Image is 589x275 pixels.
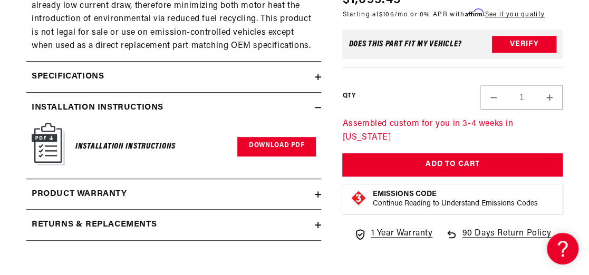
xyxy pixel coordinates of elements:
p: Starting at /mo or 0% APR with . [342,9,545,19]
div: Does This part fit My vehicle? [349,41,462,49]
a: Download PDF [237,137,316,156]
h2: Product warranty [32,188,127,201]
h2: Specifications [32,70,104,84]
h2: Returns & replacements [32,218,157,232]
summary: Product warranty [26,179,321,210]
img: Instruction Manual [32,123,65,165]
span: 1 Year Warranty [371,227,432,241]
p: Assembled custom for you in 3-4 weeks in [US_STATE] [342,118,563,145]
p: Continue Reading to Understand Emissions Codes [372,199,537,209]
span: $106 [379,12,394,18]
button: Add to Cart [342,153,563,177]
a: 90 Days Return Policy [445,227,551,251]
span: Affirm [465,9,483,17]
summary: Specifications [26,62,321,92]
label: QTY [342,92,355,101]
img: Emissions code [350,190,367,207]
a: 1 Year Warranty [354,227,432,241]
h2: Installation Instructions [32,101,163,115]
summary: Returns & replacements [26,210,321,240]
a: See if you qualify - Learn more about Affirm Financing (opens in modal) [485,12,545,18]
summary: Installation Instructions [26,93,321,123]
h6: Installation Instructions [75,140,176,154]
button: Verify [492,36,556,53]
button: Emissions CodeContinue Reading to Understand Emissions Codes [372,190,537,209]
span: 90 Days Return Policy [462,227,551,251]
strong: Emissions Code [372,190,436,198]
